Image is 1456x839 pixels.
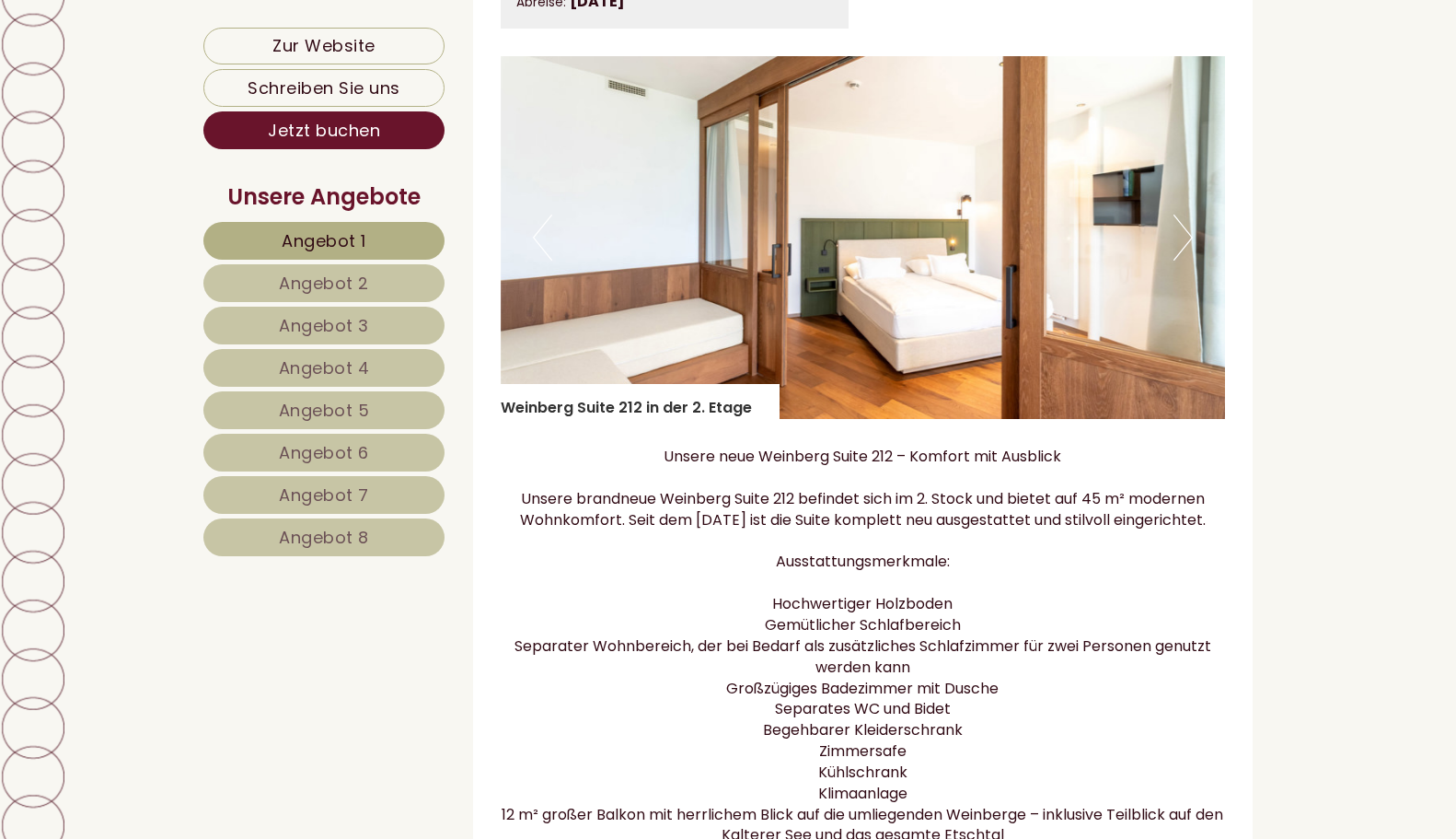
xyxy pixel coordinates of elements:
[28,93,319,106] small: 20:40
[279,526,369,549] span: Angebot 8
[203,181,445,213] div: Unsere Angebote
[279,441,369,464] span: Angebot 6
[279,272,369,295] span: Angebot 2
[203,28,445,64] a: Zur Website
[282,229,366,252] span: Angebot 1
[14,53,329,110] div: Guten Tag, wie können wir Ihnen helfen?
[1173,215,1193,261] button: Next
[279,314,369,337] span: Angebot 3
[28,57,319,72] div: Hotel Tenz
[501,384,780,419] div: Weinberg Suite 212 in der 2. Etage
[203,69,445,107] a: Schreiben Sie uns
[279,484,369,507] span: Angebot 7
[203,111,445,149] a: Jetzt buchen
[501,56,1226,419] img: image
[279,399,370,422] span: Angebot 5
[279,356,370,379] span: Angebot 4
[533,215,552,261] button: Previous
[318,14,407,44] div: Montag
[604,480,725,518] button: Senden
